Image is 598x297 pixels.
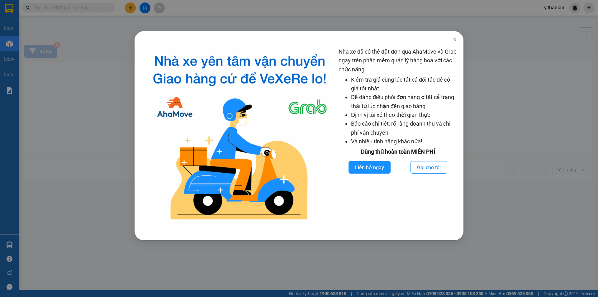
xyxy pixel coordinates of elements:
[351,93,457,111] li: Dễ dàng điều phối đơn hàng ở tất cả trạng thái từ lúc nhận đến giao hàng
[339,147,457,156] div: Dùng thử hoàn toàn MIỄN PHÍ
[351,111,457,119] li: Định vị tài xế theo thời gian thực
[351,137,457,146] li: Và nhiều tính năng khác nữa!
[355,164,384,171] span: Liên hệ ngay
[452,37,457,42] span: close
[146,47,334,225] img: logo
[339,47,457,225] div: Nhà xe đã có thể đặt đơn qua AhaMove và Grab ngay trên phần mềm quản lý hàng hoá với các chức năng:
[446,31,463,49] button: Close
[411,161,447,174] button: Gọi cho tôi
[351,119,457,137] li: Báo cáo chi tiết, rõ ràng doanh thu và chi phí vận chuyển
[351,75,457,93] li: Kiểm tra giá cùng lúc tất cả đối tác để có giá tốt nhất
[349,161,391,174] button: Liên hệ ngay
[417,164,441,171] span: Gọi cho tôi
